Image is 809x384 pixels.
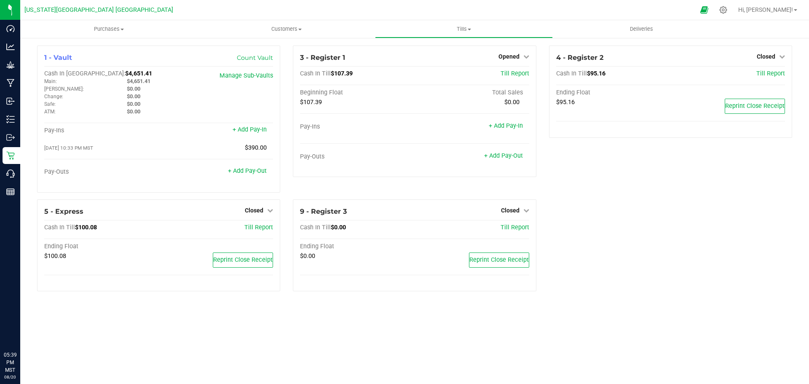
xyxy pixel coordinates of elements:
[6,133,15,142] inline-svg: Outbound
[237,54,273,62] a: Count Vault
[415,89,529,97] div: Total Sales
[8,317,34,342] iframe: Resource center
[757,53,775,60] span: Closed
[556,89,671,97] div: Ending Float
[504,99,520,106] span: $0.00
[44,252,66,260] span: $100.08
[556,99,575,106] span: $95.16
[44,94,63,99] span: Change:
[127,108,140,115] span: $0.00
[300,123,415,131] div: Pay-Ins
[300,54,345,62] span: 3 - Register 1
[244,224,273,231] a: Till Report
[220,72,273,79] a: Manage Sub-Vaults
[24,6,173,13] span: [US_STATE][GEOGRAPHIC_DATA] [GEOGRAPHIC_DATA]
[75,224,97,231] span: $100.08
[300,207,347,215] span: 9 - Register 3
[501,224,529,231] a: Till Report
[228,167,267,175] a: + Add Pay-Out
[198,20,375,38] a: Customers
[245,207,263,214] span: Closed
[127,86,140,92] span: $0.00
[44,243,159,250] div: Ending Float
[6,24,15,33] inline-svg: Dashboard
[725,102,785,110] span: Reprint Close Receipt
[198,25,375,33] span: Customers
[375,20,552,38] a: Tills
[6,43,15,51] inline-svg: Analytics
[331,70,353,77] span: $107.39
[44,78,57,84] span: Main:
[125,70,152,77] span: $4,651.41
[6,79,15,87] inline-svg: Manufacturing
[44,168,159,176] div: Pay-Outs
[233,126,267,133] a: + Add Pay-In
[501,70,529,77] a: Till Report
[489,122,523,129] a: + Add Pay-In
[44,70,125,77] span: Cash In [GEOGRAPHIC_DATA]:
[375,25,552,33] span: Tills
[300,89,415,97] div: Beginning Float
[300,224,331,231] span: Cash In Till
[556,70,587,77] span: Cash In Till
[6,97,15,105] inline-svg: Inbound
[756,70,785,77] a: Till Report
[484,152,523,159] a: + Add Pay-Out
[331,224,346,231] span: $0.00
[127,78,150,84] span: $4,651.41
[300,70,331,77] span: Cash In Till
[6,61,15,69] inline-svg: Grow
[44,101,56,107] span: Safe:
[501,207,520,214] span: Closed
[300,252,315,260] span: $0.00
[245,144,267,151] span: $390.00
[44,224,75,231] span: Cash In Till
[127,101,140,107] span: $0.00
[695,2,714,18] span: Open Ecommerce Menu
[127,93,140,99] span: $0.00
[553,20,730,38] a: Deliveries
[738,6,793,13] span: Hi, [PERSON_NAME]!
[44,86,84,92] span: [PERSON_NAME]:
[44,109,56,115] span: ATM:
[300,153,415,161] div: Pay-Outs
[6,169,15,178] inline-svg: Call Center
[20,25,198,33] span: Purchases
[556,54,603,62] span: 4 - Register 2
[20,20,198,38] a: Purchases
[4,351,16,374] p: 05:39 PM MST
[587,70,605,77] span: $95.16
[498,53,520,60] span: Opened
[469,252,529,268] button: Reprint Close Receipt
[718,6,729,14] div: Manage settings
[619,25,664,33] span: Deliveries
[6,115,15,124] inline-svg: Inventory
[4,374,16,380] p: 08/20
[6,151,15,160] inline-svg: Retail
[44,127,159,134] div: Pay-Ins
[300,99,322,106] span: $107.39
[213,252,273,268] button: Reprint Close Receipt
[469,256,529,263] span: Reprint Close Receipt
[44,54,72,62] span: 1 - Vault
[300,243,415,250] div: Ending Float
[44,145,93,151] span: [DATE] 10:33 PM MST
[6,188,15,196] inline-svg: Reports
[725,99,785,114] button: Reprint Close Receipt
[44,207,83,215] span: 5 - Express
[213,256,273,263] span: Reprint Close Receipt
